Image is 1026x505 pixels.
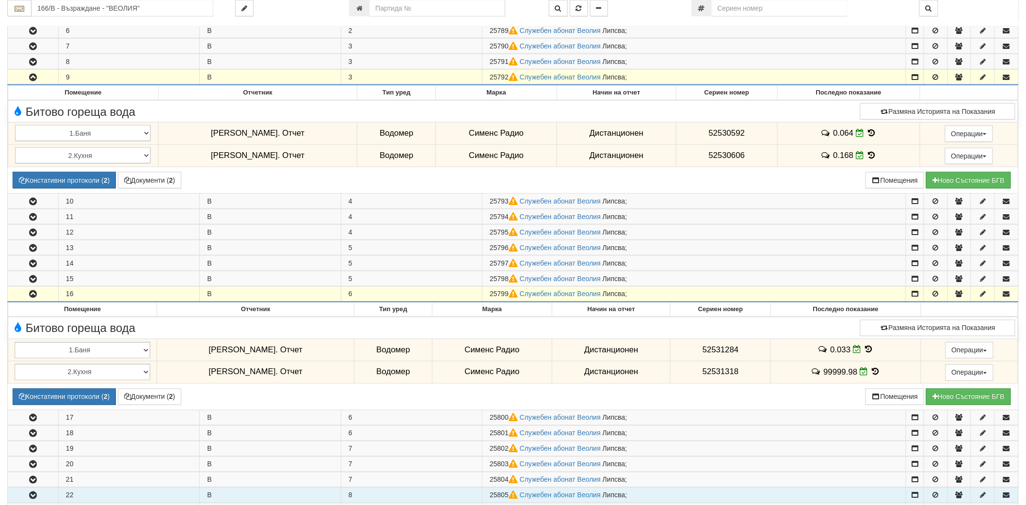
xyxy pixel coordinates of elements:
[200,224,341,239] td: В
[482,54,906,69] td: ;
[709,151,745,160] span: 52530606
[603,42,625,50] span: Липсва
[200,441,341,456] td: В
[811,367,823,377] span: История на забележките
[864,345,874,354] span: История на показанията
[520,197,601,205] a: Служебен абонат Веолия
[58,255,199,270] td: 14
[349,244,353,252] span: 5
[200,23,341,38] td: В
[200,255,341,270] td: В
[603,244,625,252] span: Липсва
[490,58,520,65] span: Партида №
[200,472,341,487] td: В
[200,70,341,85] td: В
[118,172,181,189] button: Документи (2)
[866,172,925,189] button: Помещения
[8,86,159,100] th: Помещение
[209,346,303,355] span: [PERSON_NAME]. Отчет
[200,193,341,208] td: В
[432,339,552,362] td: Сименс Радио
[157,302,354,317] th: Отчетник
[603,290,625,298] span: Липсва
[482,224,906,239] td: ;
[671,302,771,317] th: Сериен номер
[824,368,858,377] span: 99999.98
[603,460,625,468] span: Липсва
[490,259,520,267] span: Партида №
[520,259,601,267] a: Служебен абонат Веолия
[436,86,557,100] th: Марка
[490,213,520,221] span: Партида №
[200,240,341,255] td: В
[11,322,135,335] span: Битово гореща вода
[490,244,520,252] span: Партида №
[58,286,199,302] td: 16
[482,271,906,286] td: ;
[520,73,601,81] a: Служебен абонат Веолия
[169,176,173,184] b: 2
[490,429,520,437] span: Партида №
[557,144,676,167] td: Дистанционен
[552,302,671,317] th: Начин на отчет
[169,393,173,401] b: 2
[349,445,353,453] span: 7
[490,275,520,283] span: Партида №
[11,106,135,118] span: Битово гореща вода
[860,103,1015,120] button: Размяна Историята на Показания
[866,128,877,138] span: История на показанията
[58,457,199,472] td: 20
[860,320,1015,336] button: Размяна Историята на Показания
[200,54,341,69] td: В
[490,290,520,298] span: Партида №
[58,426,199,441] td: 18
[482,255,906,270] td: ;
[520,491,601,499] a: Служебен абонат Веолия
[676,86,778,100] th: Сериен номер
[603,414,625,422] span: Липсва
[200,457,341,472] td: В
[200,209,341,224] td: В
[520,290,601,298] a: Служебен абонат Веолия
[856,129,864,137] i: Редакция Отчет към 31/07/2025
[58,224,199,239] td: 12
[104,393,108,401] b: 2
[603,491,625,499] span: Липсва
[104,176,108,184] b: 2
[349,27,353,34] span: 2
[771,302,921,317] th: Последно показание
[833,129,853,138] span: 0.064
[482,441,906,456] td: ;
[58,488,199,503] td: 22
[520,445,601,453] a: Служебен абонат Веолия
[482,286,906,302] td: ;
[58,54,199,69] td: 8
[856,151,864,159] i: Редакция Отчет към 31/07/2025
[482,209,906,224] td: ;
[209,367,303,377] span: [PERSON_NAME]. Отчет
[552,339,671,362] td: Дистанционен
[349,290,353,298] span: 6
[482,70,906,85] td: ;
[866,389,925,405] button: Помещения
[520,460,601,468] a: Служебен абонат Веолия
[58,472,199,487] td: 21
[349,228,353,236] span: 4
[831,346,851,355] span: 0.033
[603,429,625,437] span: Липсва
[490,445,520,453] span: Партида №
[349,491,353,499] span: 8
[13,389,116,405] button: Констативни протоколи (2)
[58,39,199,54] td: 7
[349,42,353,50] span: 3
[603,27,625,34] span: Липсва
[520,42,601,50] a: Служебен абонат Веолия
[603,197,625,205] span: Липсва
[703,346,739,355] span: 52531284
[349,58,353,65] span: 3
[482,39,906,54] td: ;
[926,172,1011,189] button: Новo Състояние БГВ
[482,23,906,38] td: ;
[866,151,877,160] span: История на показанията
[603,445,625,453] span: Липсва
